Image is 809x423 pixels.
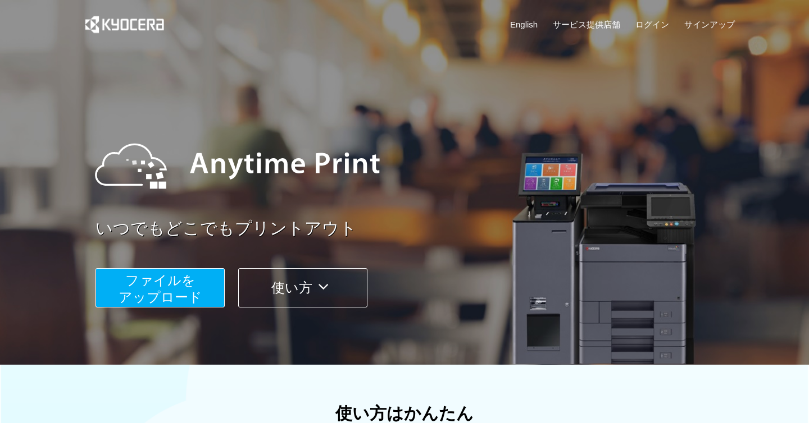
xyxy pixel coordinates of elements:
a: English [510,19,538,30]
button: 使い方 [238,268,367,307]
button: ファイルを​​アップロード [96,268,225,307]
a: サービス提供店舗 [553,19,620,30]
a: サインアップ [684,19,735,30]
a: ログイン [635,19,669,30]
span: ファイルを ​​アップロード [119,273,202,305]
a: いつでもどこでもプリントアウト [96,217,742,241]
